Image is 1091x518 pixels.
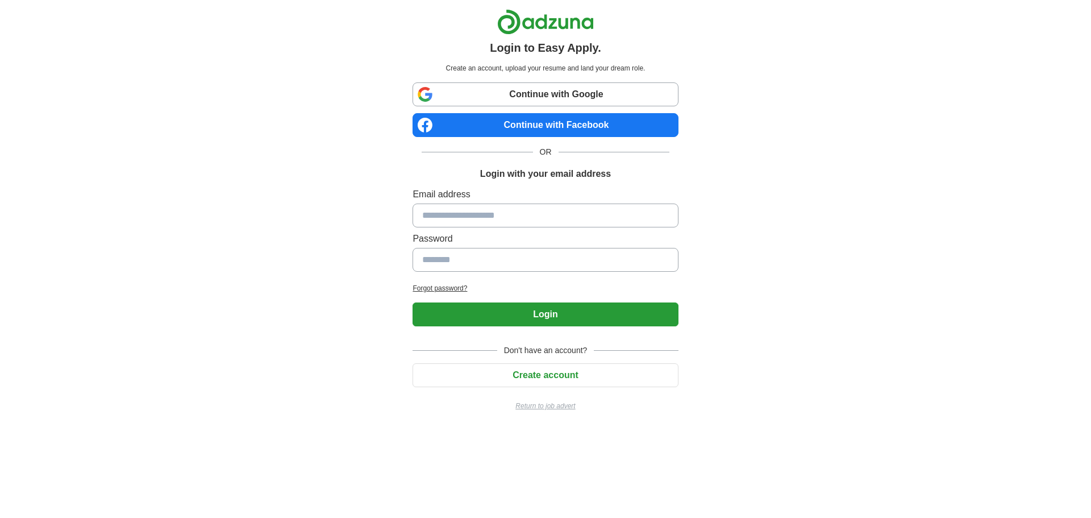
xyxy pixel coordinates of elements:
[497,345,594,357] span: Don't have an account?
[413,363,678,387] button: Create account
[413,82,678,106] a: Continue with Google
[490,39,601,56] h1: Login to Easy Apply.
[413,401,678,411] a: Return to job advert
[497,9,594,35] img: Adzuna logo
[415,63,676,73] p: Create an account, upload your resume and land your dream role.
[413,302,678,326] button: Login
[413,113,678,137] a: Continue with Facebook
[413,283,678,293] a: Forgot password?
[480,167,611,181] h1: Login with your email address
[533,146,559,158] span: OR
[413,232,678,246] label: Password
[413,188,678,201] label: Email address
[413,370,678,380] a: Create account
